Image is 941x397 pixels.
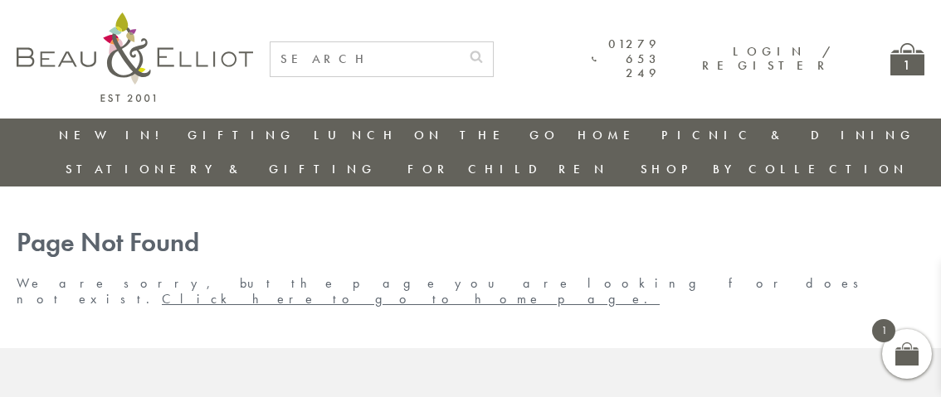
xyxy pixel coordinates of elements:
[702,43,832,74] a: Login / Register
[314,127,559,143] a: Lunch On The Go
[661,127,915,143] a: Picnic & Dining
[162,290,660,307] a: Click here to go to home page.
[872,319,895,342] span: 1
[188,127,295,143] a: Gifting
[407,161,609,177] a: For Children
[592,37,661,80] a: 01279 653 249
[641,161,909,177] a: Shop by collection
[17,228,924,259] h1: Page Not Found
[271,42,460,76] input: SEARCH
[59,127,170,143] a: New in!
[17,12,253,102] img: logo
[66,161,377,177] a: Stationery & Gifting
[890,43,924,75] a: 1
[578,127,644,143] a: Home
